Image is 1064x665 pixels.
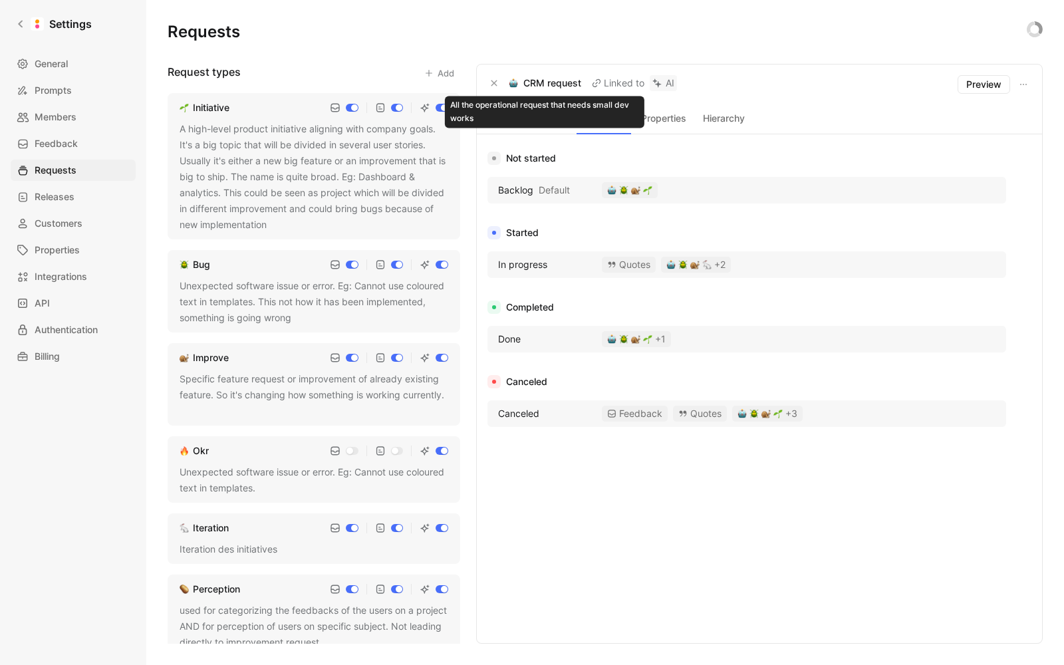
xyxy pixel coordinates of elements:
img: 🐌 [180,353,189,362]
a: Prompts [11,80,136,101]
a: 🌱Initiative [177,100,232,116]
span: Authentication [35,322,98,338]
p: CRM request [523,75,581,91]
div: Okr [193,443,209,459]
a: Properties [11,239,136,261]
img: 🤖 [666,260,676,269]
button: 🤖🪲🐌🌱+1 [602,331,671,347]
img: 🥔 [180,585,189,594]
span: Properties [35,242,80,258]
a: 🔥Okr [177,443,211,459]
a: 🐌Improve [177,350,231,366]
a: Feedback [11,133,136,154]
div: Iteration des initiatives [180,541,448,557]
img: 🌱 [643,334,652,344]
button: Statuses [577,110,631,127]
span: API [35,295,50,311]
h1: Settings [49,16,92,32]
button: Add [418,64,460,82]
a: Integrations [11,266,136,287]
a: 🐇Iteration [177,520,231,536]
div: Quotes [673,406,727,422]
span: Customers [35,215,82,231]
img: 🐌 [631,334,640,344]
h3: Request types [168,64,241,82]
div: Bug [193,257,210,273]
span: Integrations [35,269,87,285]
a: Requests [11,160,136,181]
span: Preview [966,76,1001,92]
div: +1 [607,334,666,344]
button: 🤖🪲🐌🌱 [602,182,658,198]
div: Canceled [487,374,1006,390]
img: 🐌 [690,260,700,269]
img: 🤖 [607,334,616,344]
a: API [11,293,136,314]
img: 🤖 [607,186,616,195]
a: General [11,53,136,74]
img: 🐌 [631,186,640,195]
img: 🤖 [509,78,518,88]
img: 🪲 [749,409,759,418]
button: Properties [636,110,691,127]
span: Backlog [498,182,533,198]
div: Perception [193,581,240,597]
img: 🌱 [773,409,783,418]
img: 🔥 [180,446,189,456]
img: 🪲 [678,260,688,269]
button: Preview [958,75,1010,94]
span: Billing [35,348,60,364]
a: Customers [11,213,136,234]
img: 🪲 [180,260,189,269]
img: 🐌 [761,409,771,418]
span: Prompts [35,82,72,98]
div: Unexpected software issue or error. Eg: Cannot use coloured text in templates. This not how it ha... [180,278,448,326]
span: Members [35,109,76,125]
button: Content template [487,110,571,127]
img: 🪲 [619,186,628,195]
div: +3 [737,409,797,418]
a: AI [650,75,677,91]
img: 🐇 [180,523,189,533]
span: Canceled [498,406,539,422]
div: used for categorizing the feedbacks of the users on a project AND for perception of users on spec... [180,602,448,650]
a: 🥔Perception [177,581,243,597]
div: Unexpected software issue or error. Eg: Cannot use coloured text in templates. [180,464,448,496]
img: 🐇 [702,260,712,269]
div: Improve [193,350,229,366]
span: In progress [498,257,547,273]
a: Billing [11,346,136,367]
div: A high-level product initiative aligning with company goals. It's a big topic that will be divide... [180,121,448,233]
button: 🤖🪲🐌🐇+2 [661,257,731,273]
img: 🌱 [180,103,189,112]
div: Linked to [592,75,644,91]
div: Iteration [193,520,229,536]
span: Done [498,331,521,347]
span: Releases [35,189,74,205]
h1: Requests [168,21,240,43]
img: 🤖 [737,409,747,418]
a: Releases [11,186,136,207]
a: 🪲Bug [177,257,213,273]
img: 🪲 [619,334,628,344]
div: Not started [487,150,1006,166]
span: General [35,56,68,72]
div: Completed [487,299,1006,315]
div: Started [487,225,1006,241]
span: Feedback [35,136,78,152]
a: Settings [11,11,97,37]
div: Initiative [193,100,229,116]
span: Default [539,182,570,198]
a: Authentication [11,319,136,340]
img: 🌱 [643,186,652,195]
div: Specific feature request or improvement of already existing feature. So it's changing how somethi... [180,371,448,419]
button: Hierarchy [696,110,751,127]
div: +2 [666,260,726,269]
div: Quotes [602,257,656,273]
div: Feedback [602,406,668,422]
button: 🤖🪲🐌🌱+3 [732,406,803,422]
span: Requests [35,162,76,178]
a: Members [11,106,136,128]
